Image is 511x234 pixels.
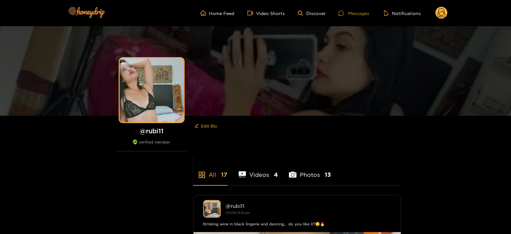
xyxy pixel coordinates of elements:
[339,10,369,17] div: Messages
[239,156,278,185] li: Videos
[116,140,187,152] div: verified member
[274,171,278,179] span: 4
[247,10,285,16] a: Video Shorts
[193,121,219,131] button: editEdit Bio
[382,10,423,16] button: Notifications
[203,200,221,218] img: rubi11
[298,11,326,16] a: Discover
[198,171,206,179] span: appstore
[200,10,209,16] span: home
[195,124,199,129] span: edit
[203,221,391,227] div: Drinking wine in black lingerie and dancing... do you like it?😏🔥
[201,123,217,129] span: Edit Bio
[226,211,250,215] small: [DATE] 15:12 pm
[221,171,228,179] span: 17
[193,156,228,185] li: All
[289,156,331,185] li: Photos
[226,203,391,209] div: @ rubi11
[325,171,331,179] span: 13
[200,10,235,16] a: Home Feed
[247,10,256,16] span: video-camera
[116,127,187,135] h1: @ rubi11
